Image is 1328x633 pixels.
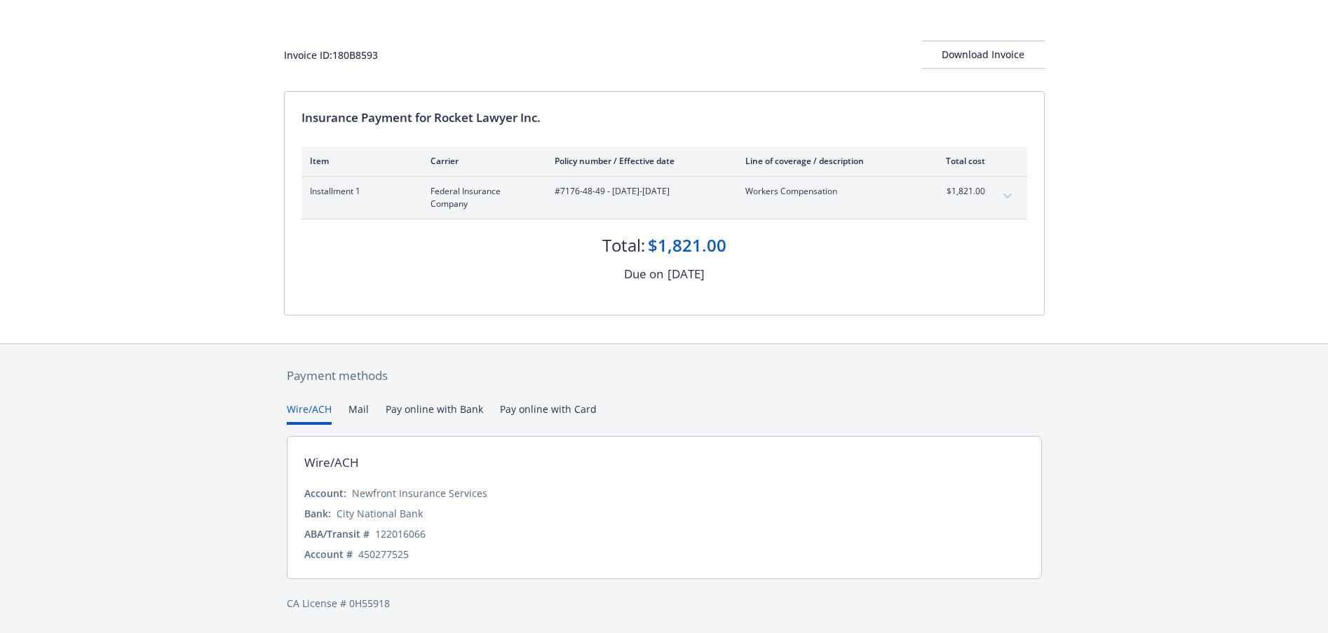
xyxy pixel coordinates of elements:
[348,402,369,425] button: Mail
[555,185,723,198] span: #7176-48-49 - [DATE]-[DATE]
[745,185,910,198] span: Workers Compensation
[287,367,1042,385] div: Payment methods
[933,155,985,167] div: Total cost
[301,177,1027,219] div: Installment 1Federal Insurance Company#7176-48-49 - [DATE]-[DATE]Workers Compensation$1,821.00exp...
[310,185,408,198] span: Installment 1
[431,185,532,210] span: Federal Insurance Company
[431,155,532,167] div: Carrier
[375,526,426,541] div: 122016066
[996,185,1019,207] button: expand content
[668,265,705,283] div: [DATE]
[304,454,359,472] div: Wire/ACH
[310,155,408,167] div: Item
[284,48,378,62] div: Invoice ID: 180B8593
[500,402,597,425] button: Pay online with Card
[386,402,483,425] button: Pay online with Bank
[648,233,726,257] div: $1,821.00
[922,41,1045,68] div: Download Invoice
[301,109,1027,127] div: Insurance Payment for Rocket Lawyer Inc.
[602,233,645,257] div: Total:
[337,506,423,521] div: City National Bank
[922,41,1045,69] button: Download Invoice
[287,402,332,425] button: Wire/ACH
[933,185,985,198] span: $1,821.00
[304,526,370,541] div: ABA/Transit #
[352,486,487,501] div: Newfront Insurance Services
[287,596,1042,611] div: CA License # 0H55918
[304,506,331,521] div: Bank:
[745,155,910,167] div: Line of coverage / description
[624,265,663,283] div: Due on
[304,547,353,561] div: Account #
[358,547,409,561] div: 450277525
[304,486,346,501] div: Account:
[555,155,723,167] div: Policy number / Effective date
